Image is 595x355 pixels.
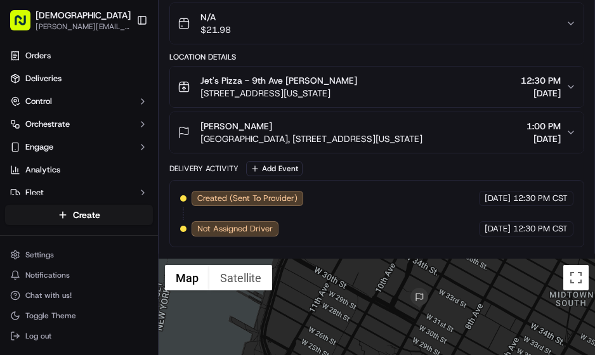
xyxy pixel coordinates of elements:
span: Not Assigned Driver [197,223,273,235]
button: Log out [5,327,153,345]
span: N/A [200,11,231,23]
span: [PERSON_NAME] [200,120,272,132]
input: Got a question? Start typing here... [33,82,228,95]
button: Toggle fullscreen view [563,265,589,290]
span: Knowledge Base [25,184,97,197]
div: We're available if you need us! [43,134,160,144]
button: Jet's Pizza - 9th Ave [PERSON_NAME][STREET_ADDRESS][US_STATE]12:30 PM[DATE] [170,67,584,107]
span: [DATE] [526,132,561,145]
button: Add Event [246,161,303,176]
span: 1:00 PM [526,120,561,132]
span: API Documentation [120,184,204,197]
div: Location Details [169,52,584,62]
span: [DATE] [485,223,511,235]
button: Fleet [5,183,153,203]
button: Settings [5,246,153,264]
span: Toggle Theme [25,311,76,321]
button: Control [5,91,153,112]
a: Analytics [5,160,153,180]
span: Fleet [25,187,44,198]
div: Delivery Activity [169,164,239,174]
span: Pylon [126,215,154,224]
span: 12:30 PM [521,74,561,87]
button: Chat with us! [5,287,153,304]
button: Toggle Theme [5,307,153,325]
span: Orders [25,50,51,61]
button: [DEMOGRAPHIC_DATA] [36,9,131,22]
button: Orchestrate [5,114,153,134]
span: $21.98 [200,23,231,36]
button: [PERSON_NAME][GEOGRAPHIC_DATA], [STREET_ADDRESS][US_STATE]1:00 PM[DATE] [170,112,584,153]
span: Deliveries [25,73,62,84]
button: [DEMOGRAPHIC_DATA][PERSON_NAME][EMAIL_ADDRESS][DOMAIN_NAME] [5,5,131,35]
span: Orchestrate [25,119,70,130]
p: Welcome 👋 [13,51,231,71]
span: [DATE] [485,193,511,204]
img: 1736555255976-a54dd68f-1ca7-489b-9aae-adbdc363a1c4 [13,121,36,144]
button: Show street map [165,265,209,290]
a: 💻API Documentation [102,179,209,202]
span: [DATE] [521,87,561,100]
span: Created (Sent To Provider) [197,193,297,204]
span: [STREET_ADDRESS][US_STATE] [200,87,357,100]
span: Create [73,209,100,221]
span: Chat with us! [25,290,72,300]
button: Engage [5,137,153,157]
a: Powered byPylon [89,214,154,224]
div: 📗 [13,185,23,195]
span: Settings [25,250,54,260]
img: Nash [13,13,38,38]
div: Start new chat [43,121,208,134]
button: [PERSON_NAME][EMAIL_ADDRESS][DOMAIN_NAME] [36,22,131,32]
span: 12:30 PM CST [513,223,568,235]
span: Notifications [25,270,70,280]
button: Notifications [5,266,153,284]
span: Control [25,96,52,107]
span: Engage [25,141,53,153]
button: Show satellite imagery [209,265,272,290]
button: N/A$21.98 [170,3,584,44]
button: Create [5,205,153,225]
span: 12:30 PM CST [513,193,568,204]
div: 💻 [107,185,117,195]
a: Orders [5,46,153,66]
span: [GEOGRAPHIC_DATA], [STREET_ADDRESS][US_STATE] [200,132,422,145]
button: Start new chat [216,125,231,140]
a: 📗Knowledge Base [8,179,102,202]
span: Analytics [25,164,60,176]
a: Deliveries [5,68,153,89]
span: Jet's Pizza - 9th Ave [PERSON_NAME] [200,74,357,87]
span: Log out [25,331,51,341]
